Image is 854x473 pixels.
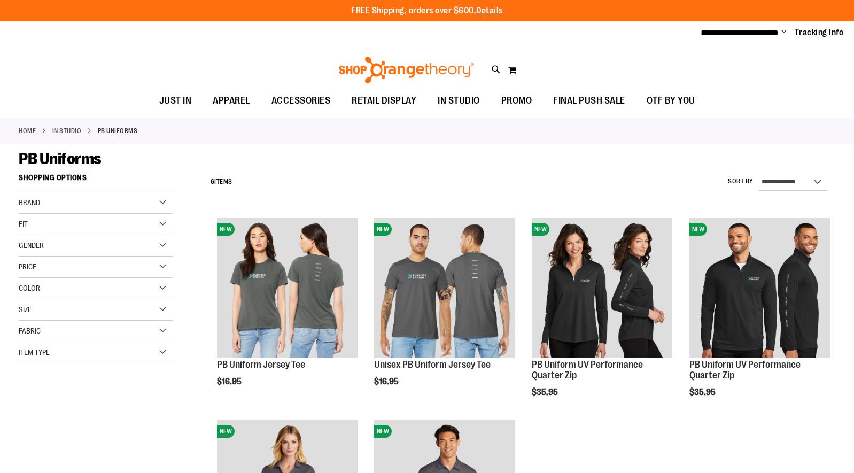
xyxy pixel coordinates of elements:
[52,126,82,136] a: IN STUDIO
[532,218,672,360] a: PB Uniform UV Performance Quarter ZipNEW
[374,223,392,236] span: NEW
[795,27,844,38] a: Tracking Info
[271,89,331,113] span: ACCESSORIES
[337,57,476,83] img: Shop Orangetheory
[19,168,173,192] strong: Shopping Options
[689,359,801,381] a: PB Uniform UV Performance Quarter Zip
[19,126,36,136] a: Home
[19,284,40,292] span: Color
[689,387,717,397] span: $35.95
[438,89,480,113] span: IN STUDIO
[532,223,549,236] span: NEW
[217,218,358,358] img: PB Uniform Jersey Tee
[689,218,830,360] a: PB Uniform UV Performance Quarter ZipNEW
[369,212,520,414] div: product
[19,305,32,314] span: Size
[532,359,643,381] a: PB Uniform UV Performance Quarter Zip
[19,348,50,356] span: Item Type
[19,150,102,168] span: PB Uniforms
[352,89,416,113] span: RETAIL DISPLAY
[501,89,532,113] span: PROMO
[553,89,625,113] span: FINAL PUSH SALE
[159,89,192,113] span: JUST IN
[217,223,235,236] span: NEW
[211,174,232,190] h2: Items
[374,218,515,360] a: Unisex PB Uniform Jersey TeeNEW
[351,5,503,17] p: FREE Shipping, orders over $600.
[476,6,503,15] a: Details
[217,218,358,360] a: PB Uniform Jersey TeeNEW
[19,327,41,335] span: Fabric
[19,262,36,271] span: Price
[212,212,363,414] div: product
[728,177,754,186] label: Sort By
[98,126,138,136] strong: PB Uniforms
[19,198,40,207] span: Brand
[647,89,695,113] span: OTF BY YOU
[374,218,515,358] img: Unisex PB Uniform Jersey Tee
[532,218,672,358] img: PB Uniform UV Performance Quarter Zip
[532,387,560,397] span: $35.95
[374,377,400,386] span: $16.95
[19,220,28,228] span: Fit
[211,178,215,185] span: 6
[684,212,835,424] div: product
[689,218,830,358] img: PB Uniform UV Performance Quarter Zip
[217,425,235,438] span: NEW
[217,359,305,370] a: PB Uniform Jersey Tee
[526,212,678,424] div: product
[19,241,44,250] span: Gender
[781,27,787,38] button: Account menu
[213,89,250,113] span: APPAREL
[689,223,707,236] span: NEW
[374,425,392,438] span: NEW
[374,359,491,370] a: Unisex PB Uniform Jersey Tee
[217,377,243,386] span: $16.95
